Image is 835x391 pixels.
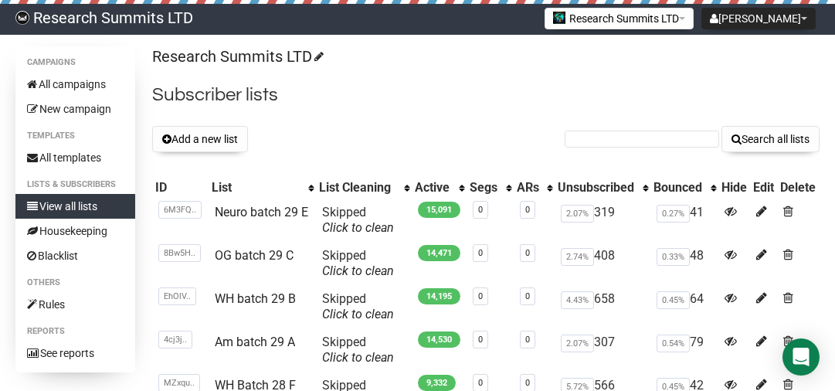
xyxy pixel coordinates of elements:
img: 2.jpg [553,12,565,24]
div: List [212,180,300,195]
span: 2.07% [561,205,594,223]
div: Hide [721,180,747,195]
a: 0 [478,335,483,345]
a: Click to clean [322,350,394,365]
a: 0 [478,248,483,258]
button: [PERSON_NAME] [701,8,816,29]
th: ID: No sort applied, sorting is disabled [152,177,209,199]
button: Research Summits LTD [545,8,694,29]
th: Hide: No sort applied, sorting is disabled [718,177,750,199]
span: 4cj3j.. [158,331,192,348]
a: New campaign [15,97,135,121]
th: Unsubscribed: No sort applied, activate to apply an ascending sort [555,177,650,199]
th: Edit: No sort applied, sorting is disabled [750,177,777,199]
span: 2.07% [561,335,594,352]
div: ID [155,180,205,195]
button: Search all lists [721,126,820,152]
a: Housekeeping [15,219,135,243]
th: ARs: No sort applied, activate to apply an ascending sort [514,177,555,199]
th: Delete: No sort applied, sorting is disabled [777,177,820,199]
a: Blacklist [15,243,135,268]
div: Delete [780,180,816,195]
span: EhOlV.. [158,287,196,305]
div: Active [415,180,452,195]
td: 79 [650,328,718,372]
span: 8Bw5H.. [158,244,201,262]
span: Skipped [322,248,394,278]
a: 0 [525,291,530,301]
span: 14,471 [418,245,460,261]
span: 14,530 [418,331,460,348]
a: 0 [525,205,530,215]
a: Click to clean [322,263,394,278]
span: 4.43% [561,291,594,309]
li: Lists & subscribers [15,175,135,194]
span: 0.27% [657,205,690,223]
a: 0 [478,378,483,388]
a: Click to clean [322,307,394,321]
span: 6M3FQ.. [158,201,202,219]
span: 0.45% [657,291,690,309]
th: List Cleaning: No sort applied, activate to apply an ascending sort [316,177,412,199]
a: 0 [525,335,530,345]
span: Skipped [322,291,394,321]
a: View all lists [15,194,135,219]
a: All templates [15,145,135,170]
div: List Cleaning [319,180,396,195]
a: 0 [478,291,483,301]
span: Skipped [322,205,394,235]
th: Segs: No sort applied, activate to apply an ascending sort [467,177,513,199]
td: 408 [555,242,650,285]
th: List: No sort applied, activate to apply an ascending sort [209,177,316,199]
span: 2.74% [561,248,594,266]
span: 9,332 [418,375,456,391]
span: 0.33% [657,248,690,266]
td: 64 [650,285,718,328]
a: 0 [478,205,483,215]
th: Bounced: No sort applied, activate to apply an ascending sort [650,177,718,199]
a: Research Summits LTD [152,47,321,66]
h2: Subscriber lists [152,81,820,109]
a: Rules [15,292,135,317]
li: Others [15,274,135,292]
td: 307 [555,328,650,372]
div: Bounced [653,180,703,195]
a: 0 [525,378,530,388]
div: Segs [470,180,497,195]
span: 15,091 [418,202,460,218]
li: Templates [15,127,135,145]
div: Open Intercom Messenger [782,338,820,376]
div: Edit [753,180,774,195]
li: Reports [15,322,135,341]
button: Add a new list [152,126,248,152]
a: OG batch 29 C [215,248,294,263]
a: Neuro batch 29 E [215,205,308,219]
span: 0.54% [657,335,690,352]
li: Campaigns [15,53,135,72]
div: Unsubscribed [558,180,635,195]
a: All campaigns [15,72,135,97]
span: 14,195 [418,288,460,304]
a: Am batch 29 A [215,335,295,349]
span: Skipped [322,335,394,365]
th: Active: No sort applied, activate to apply an ascending sort [412,177,467,199]
a: 0 [525,248,530,258]
td: 41 [650,199,718,242]
div: ARs [517,180,539,195]
img: bccbfd5974049ef095ce3c15df0eef5a [15,11,29,25]
a: Click to clean [322,220,394,235]
td: 319 [555,199,650,242]
a: WH batch 29 B [215,291,296,306]
a: See reports [15,341,135,365]
td: 658 [555,285,650,328]
td: 48 [650,242,718,285]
